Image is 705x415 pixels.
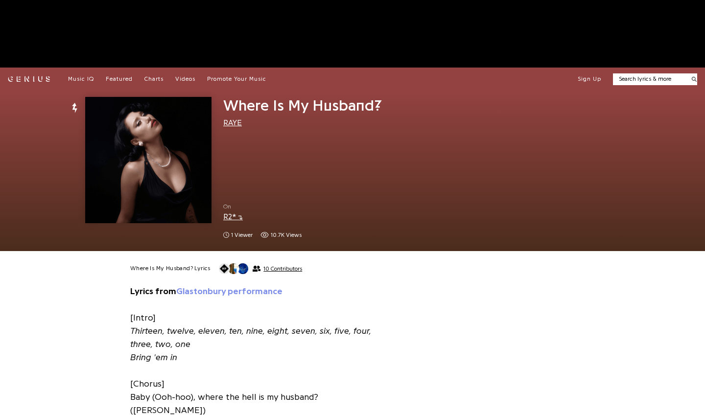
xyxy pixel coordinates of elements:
[176,287,282,296] a: Glastonbury performance
[85,97,211,223] img: Cover art for Where Is My Husband? by RAYE
[271,231,302,239] span: 10.7K views
[218,263,302,275] button: 10 Contributors
[260,231,302,239] span: 10,687 views
[223,231,253,239] span: 1 viewer
[144,75,164,83] a: Charts
[106,75,133,83] a: Featured
[144,76,164,82] span: Charts
[263,265,302,272] span: 10 Contributors
[207,76,266,82] span: Promote Your Music
[175,76,195,82] span: Videos
[68,76,94,82] span: Music IQ
[130,265,211,273] h2: Where Is My Husband? Lyrics
[223,203,412,211] span: On
[175,75,195,83] a: Videos
[223,98,382,114] span: Where Is My Husband?
[130,287,282,296] b: Lyrics from
[231,231,253,239] span: 1 viewer
[68,75,94,83] a: Music IQ
[106,76,133,82] span: Featured
[130,326,371,362] i: Thirteen, twelve, eleven, ten, nine, eight, seven, six, five, four, three, two, one Bring 'em in
[613,75,686,83] input: Search lyrics & more
[578,75,601,83] button: Sign Up
[207,75,266,83] a: Promote Your Music
[223,119,242,127] a: RAYE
